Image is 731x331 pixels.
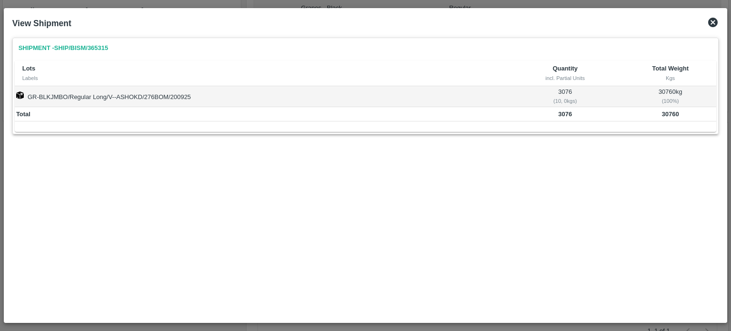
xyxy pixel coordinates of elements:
[12,19,71,28] b: View Shipment
[514,74,617,82] div: incl. Partial Units
[652,65,689,72] b: Total Weight
[507,97,622,105] div: ( 10, 0 kgs)
[632,74,709,82] div: Kgs
[558,110,572,118] b: 3076
[15,86,506,107] td: GR-BLKJMBO/Regular Long/V--ASHOKD/276BOM/200925
[22,74,498,82] div: Labels
[16,91,24,99] img: box
[662,110,679,118] b: 30760
[15,40,112,57] a: Shipment -SHIP/BISM/365315
[626,97,715,105] div: ( 100 %)
[553,65,578,72] b: Quantity
[16,110,30,118] b: Total
[506,86,624,107] td: 3076
[22,65,35,72] b: Lots
[624,86,716,107] td: 30760 kg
